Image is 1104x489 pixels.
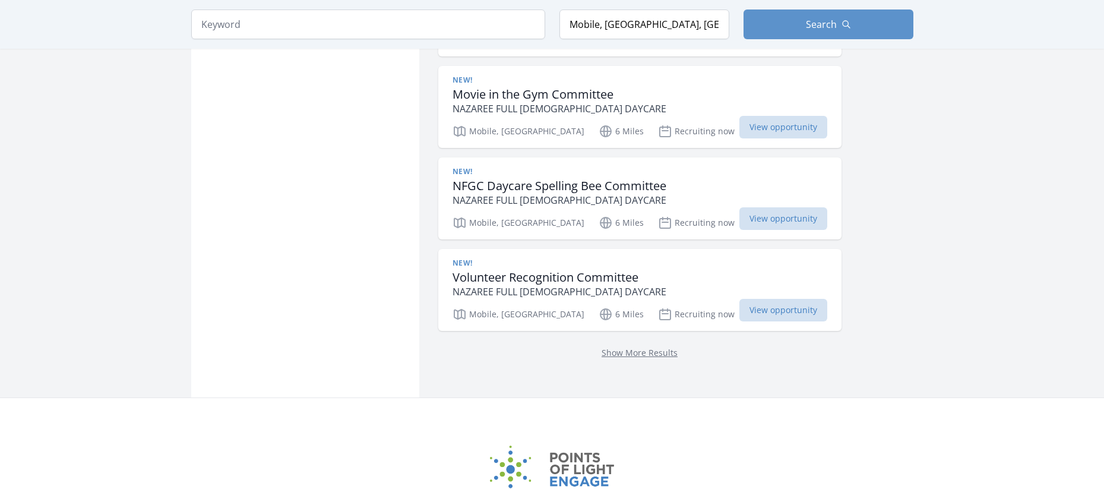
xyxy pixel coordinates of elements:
[599,307,644,321] p: 6 Miles
[453,87,666,102] h3: Movie in the Gym Committee
[453,102,666,116] p: NAZAREE FULL [DEMOGRAPHIC_DATA] DAYCARE
[453,285,666,299] p: NAZAREE FULL [DEMOGRAPHIC_DATA] DAYCARE
[453,258,473,268] span: New!
[453,216,584,230] p: Mobile, [GEOGRAPHIC_DATA]
[658,216,735,230] p: Recruiting now
[599,124,644,138] p: 6 Miles
[438,66,842,148] a: New! Movie in the Gym Committee NAZAREE FULL [DEMOGRAPHIC_DATA] DAYCARE Mobile, [GEOGRAPHIC_DATA]...
[453,307,584,321] p: Mobile, [GEOGRAPHIC_DATA]
[806,17,837,31] span: Search
[453,167,473,176] span: New!
[453,270,666,285] h3: Volunteer Recognition Committee
[599,216,644,230] p: 6 Miles
[559,10,729,39] input: Location
[453,193,666,207] p: NAZAREE FULL [DEMOGRAPHIC_DATA] DAYCARE
[453,124,584,138] p: Mobile, [GEOGRAPHIC_DATA]
[739,116,827,138] span: View opportunity
[739,207,827,230] span: View opportunity
[658,124,735,138] p: Recruiting now
[739,299,827,321] span: View opportunity
[453,179,666,193] h3: NFGC Daycare Spelling Bee Committee
[658,307,735,321] p: Recruiting now
[744,10,913,39] button: Search
[453,75,473,85] span: New!
[191,10,545,39] input: Keyword
[438,249,842,331] a: New! Volunteer Recognition Committee NAZAREE FULL [DEMOGRAPHIC_DATA] DAYCARE Mobile, [GEOGRAPHIC_...
[602,347,678,358] a: Show More Results
[438,157,842,239] a: New! NFGC Daycare Spelling Bee Committee NAZAREE FULL [DEMOGRAPHIC_DATA] DAYCARE Mobile, [GEOGRAP...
